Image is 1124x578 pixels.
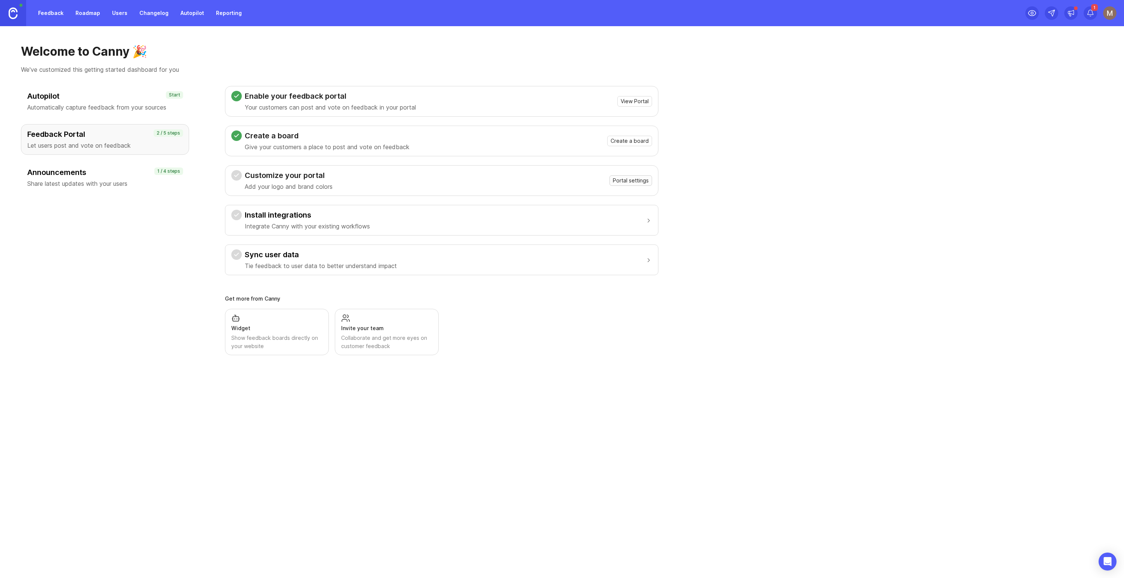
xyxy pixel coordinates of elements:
[245,103,416,112] p: Your customers can post and vote on feedback in your portal
[27,167,183,178] h3: Announcements
[176,6,209,20] a: Autopilot
[27,179,183,188] p: Share latest updates with your users
[1099,553,1117,571] div: Open Intercom Messenger
[335,309,439,355] a: Invite your teamCollaborate and get more eyes on customer feedback
[245,210,370,220] h3: Install integrations
[245,91,416,101] h3: Enable your feedback portal
[617,96,652,107] button: View Portal
[231,205,652,235] button: Install integrationsIntegrate Canny with your existing workflows
[27,141,183,150] p: Let users post and vote on feedback
[21,65,1103,74] p: We've customized this getting started dashboard for you
[157,168,180,174] p: 1 / 4 steps
[211,6,246,20] a: Reporting
[245,261,397,270] p: Tie feedback to user data to better understand impact
[609,175,652,186] button: Portal settings
[225,296,658,301] div: Get more from Canny
[169,92,180,98] p: Start
[231,334,322,350] div: Show feedback boards directly on your website
[27,129,183,139] h3: Feedback Portal
[1091,4,1098,11] span: 1
[341,334,432,350] div: Collaborate and get more eyes on customer feedback
[245,182,333,191] p: Add your logo and brand colors
[231,324,322,332] div: Widget
[21,44,1103,59] h1: Welcome to Canny 🎉
[621,98,649,105] span: View Portal
[27,103,183,112] p: Automatically capture feedback from your sources
[157,130,180,136] p: 2 / 5 steps
[9,7,18,19] img: Canny Home
[135,6,173,20] a: Changelog
[245,249,397,260] h3: Sync user data
[245,222,370,231] p: Integrate Canny with your existing workflows
[21,162,189,193] button: AnnouncementsShare latest updates with your users1 / 4 steps
[21,124,189,155] button: Feedback PortalLet users post and vote on feedback2 / 5 steps
[21,86,189,117] button: AutopilotAutomatically capture feedback from your sourcesStart
[611,137,649,145] span: Create a board
[613,177,649,184] span: Portal settings
[1103,6,1117,20] img: Mauricio André Cinelli
[245,142,410,151] p: Give your customers a place to post and vote on feedback
[245,130,410,141] h3: Create a board
[341,324,432,332] div: Invite your team
[231,245,652,275] button: Sync user dataTie feedback to user data to better understand impact
[34,6,68,20] a: Feedback
[108,6,132,20] a: Users
[225,309,329,355] a: WidgetShow feedback boards directly on your website
[607,136,652,146] button: Create a board
[71,6,105,20] a: Roadmap
[27,91,183,101] h3: Autopilot
[245,170,333,181] h3: Customize your portal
